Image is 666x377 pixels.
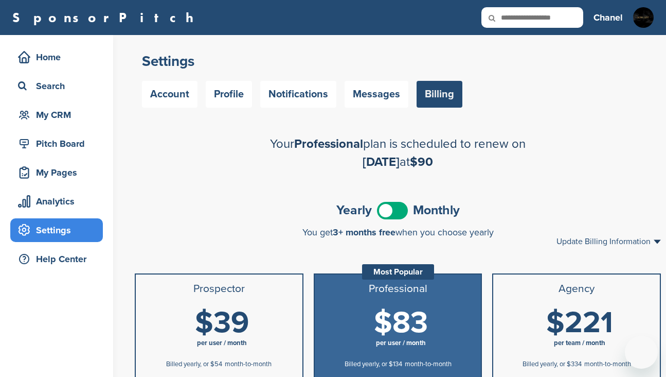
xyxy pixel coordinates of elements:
[15,48,103,66] div: Home
[10,218,103,242] a: Settings
[546,305,613,341] span: $221
[15,192,103,211] div: Analytics
[376,339,426,347] span: per user / month
[593,10,623,25] h3: Chanel
[15,77,103,95] div: Search
[10,190,103,213] a: Analytics
[197,339,247,347] span: per user / month
[15,221,103,239] div: Settings
[417,81,462,108] a: Billing
[556,237,661,246] a: Update Billing Information
[206,81,252,108] a: Profile
[195,305,249,341] span: $39
[363,155,400,169] span: [DATE]
[142,81,197,108] a: Account
[10,103,103,127] a: My CRM
[10,45,103,69] a: Home
[319,283,477,295] h3: Professional
[15,163,103,182] div: My Pages
[554,339,605,347] span: per team / month
[12,11,200,24] a: SponsorPitch
[140,283,298,295] h3: Prospector
[362,264,434,280] div: Most Popular
[10,74,103,98] a: Search
[15,134,103,153] div: Pitch Board
[345,81,408,108] a: Messages
[10,132,103,156] a: Pitch Board
[413,204,460,217] span: Monthly
[135,227,661,237] div: You get when you choose yearly
[10,161,103,184] a: My Pages
[15,106,103,124] div: My CRM
[218,135,578,171] h2: Your plan is scheduled to renew on at
[336,204,372,217] span: Yearly
[593,6,623,29] a: Chanel
[15,250,103,268] div: Help Center
[294,136,363,151] span: Professional
[625,336,658,369] iframe: Button to launch messaging window
[374,305,428,341] span: $83
[497,283,656,295] h3: Agency
[410,155,433,169] span: $90
[633,7,654,28] img: Bowsfest logo
[10,247,103,271] a: Help Center
[333,227,395,238] span: 3+ months free
[260,81,336,108] a: Notifications
[142,52,654,71] h2: Settings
